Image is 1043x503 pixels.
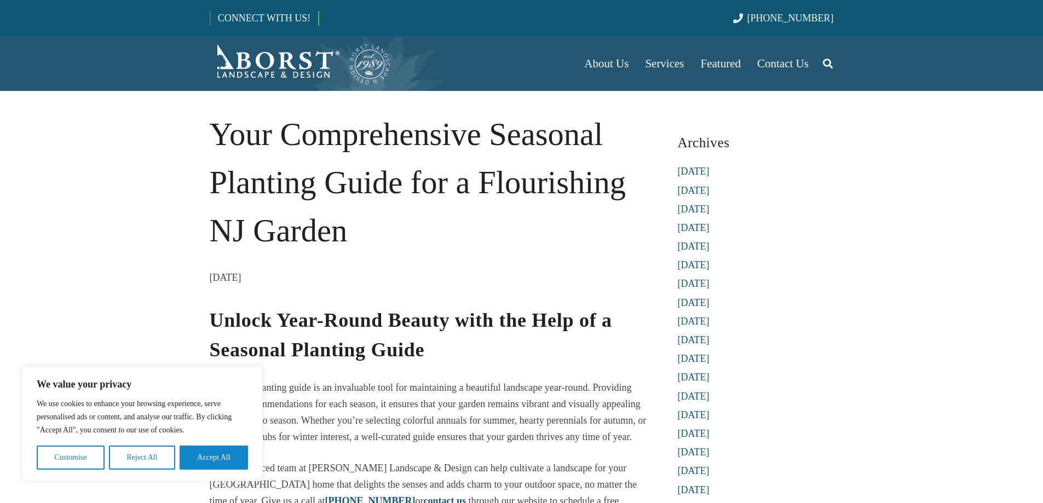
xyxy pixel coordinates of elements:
[678,428,710,439] a: [DATE]
[645,57,684,70] span: Services
[678,297,710,308] a: [DATE]
[678,409,710,420] a: [DATE]
[678,222,710,233] a: [DATE]
[678,278,710,289] a: [DATE]
[37,378,248,391] p: We value your privacy
[210,42,391,85] a: Borst-Logo
[37,446,105,470] button: Customise
[678,353,710,364] a: [DATE]
[817,50,839,77] a: Search
[693,36,749,91] a: Featured
[678,334,710,345] a: [DATE]
[733,13,833,24] a: [PHONE_NUMBER]
[678,372,710,383] a: [DATE]
[678,391,710,402] a: [DATE]
[109,446,175,470] button: Reject All
[747,13,834,24] span: [PHONE_NUMBER]
[678,259,710,270] a: [DATE]
[637,36,692,91] a: Services
[210,379,647,445] p: A seasonal planting guide is an invaluable tool for maintaining a beautiful landscape year-round....
[210,111,647,255] h1: Your Comprehensive Seasonal Planting Guide for a Flourishing NJ Garden
[678,166,710,177] a: [DATE]
[749,36,817,91] a: Contact Us
[180,446,248,470] button: Accept All
[584,57,629,70] span: About Us
[37,397,248,437] p: We use cookies to enhance your browsing experience, serve personalised ads or content, and analys...
[701,57,741,70] span: Featured
[678,447,710,458] a: [DATE]
[210,5,318,31] a: CONNECT WITH US!
[678,465,710,476] a: [DATE]
[576,36,637,91] a: About Us
[678,130,834,155] h3: Archives
[678,484,710,495] a: [DATE]
[210,309,612,361] strong: Unlock Year-Round Beauty with the Help of a Seasonal Planting Guide
[210,269,241,286] time: 23 March 2024 at 08:30:12 America/New_York
[22,366,263,481] div: We value your privacy
[678,204,710,215] a: [DATE]
[678,241,710,252] a: [DATE]
[678,316,710,327] a: [DATE]
[757,57,809,70] span: Contact Us
[678,185,710,196] a: [DATE]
